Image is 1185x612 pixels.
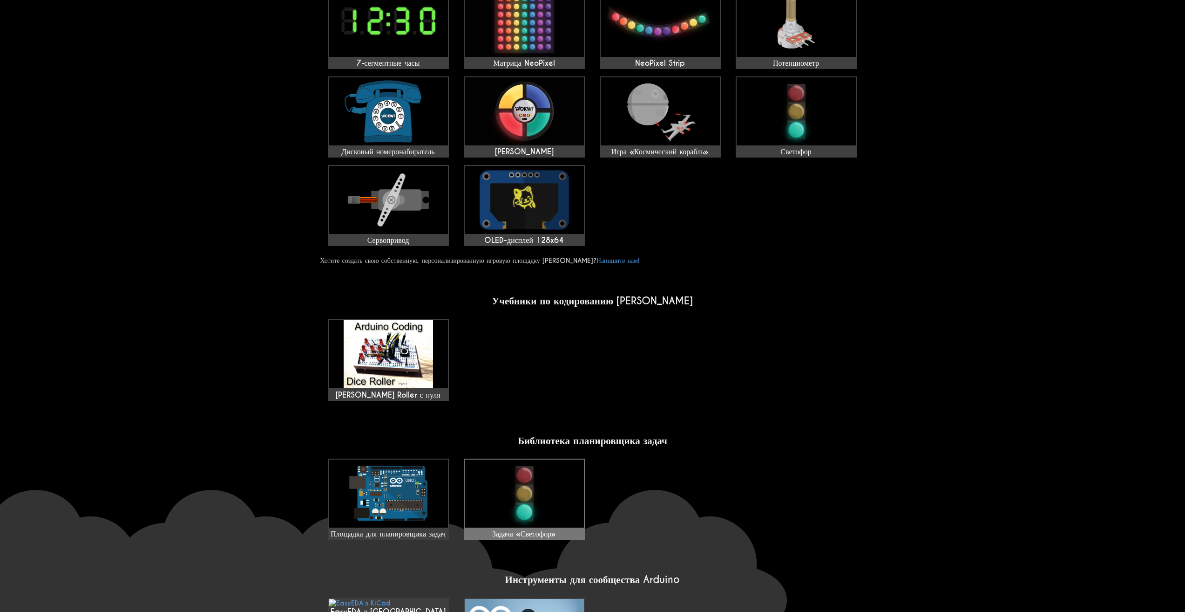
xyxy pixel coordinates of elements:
[329,460,448,528] img: Площадка для планировщика задач
[601,77,720,145] img: Игра «Космический корабль»
[773,58,819,68] font: Потенциометр
[329,320,448,388] img: maxresdefault.jpg
[465,166,584,234] img: OLED-дисплей 128x64
[484,235,564,245] font: OLED-дисплей 128x64
[341,147,434,157] font: Дисковый номеронабиратель
[492,529,556,539] font: Задача «Светофор»
[737,77,856,145] img: Светофор
[464,76,585,158] a: [PERSON_NAME]
[464,165,585,246] a: OLED-дисплей 128x64
[611,147,709,157] font: Игра «Космический корабль»
[492,295,693,307] font: Учебники по кодированию [PERSON_NAME]
[329,166,448,234] img: Сервопривод
[465,77,584,145] img: Саймон Гейм
[329,77,448,145] img: Дисковый номеронабиратель
[495,147,554,157] font: [PERSON_NAME]
[331,529,446,539] font: Площадка для планировщика задач
[328,319,449,401] a: [PERSON_NAME] Roller с нуля
[329,599,391,607] img: EasyEDA в KiCad
[635,58,685,68] font: NeoPixel Strip
[336,390,440,400] font: [PERSON_NAME] Roller с нуля
[367,235,409,245] font: Сервопривод
[328,459,449,540] a: Площадка для планировщика задач
[328,76,449,158] a: Дисковый номеронабиратель
[493,58,555,68] font: Матрица NeoPixel
[518,434,667,447] font: Библиотека планировщика задач
[600,76,721,158] a: Игра «Космический корабль»
[465,460,584,528] img: Задача «Светофор»
[464,459,585,540] a: Задача «Светофор»
[736,76,857,158] a: Светофор
[320,256,596,265] font: Хотите создать свою собственную, персонализированную игровую площадку [PERSON_NAME]?
[780,147,811,157] font: Светофор
[505,573,680,586] font: Инструменты для сообщества Arduino
[328,165,449,246] a: Сервопривод
[596,256,640,265] a: Напишите нам!
[357,58,420,68] font: 7-сегментные часы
